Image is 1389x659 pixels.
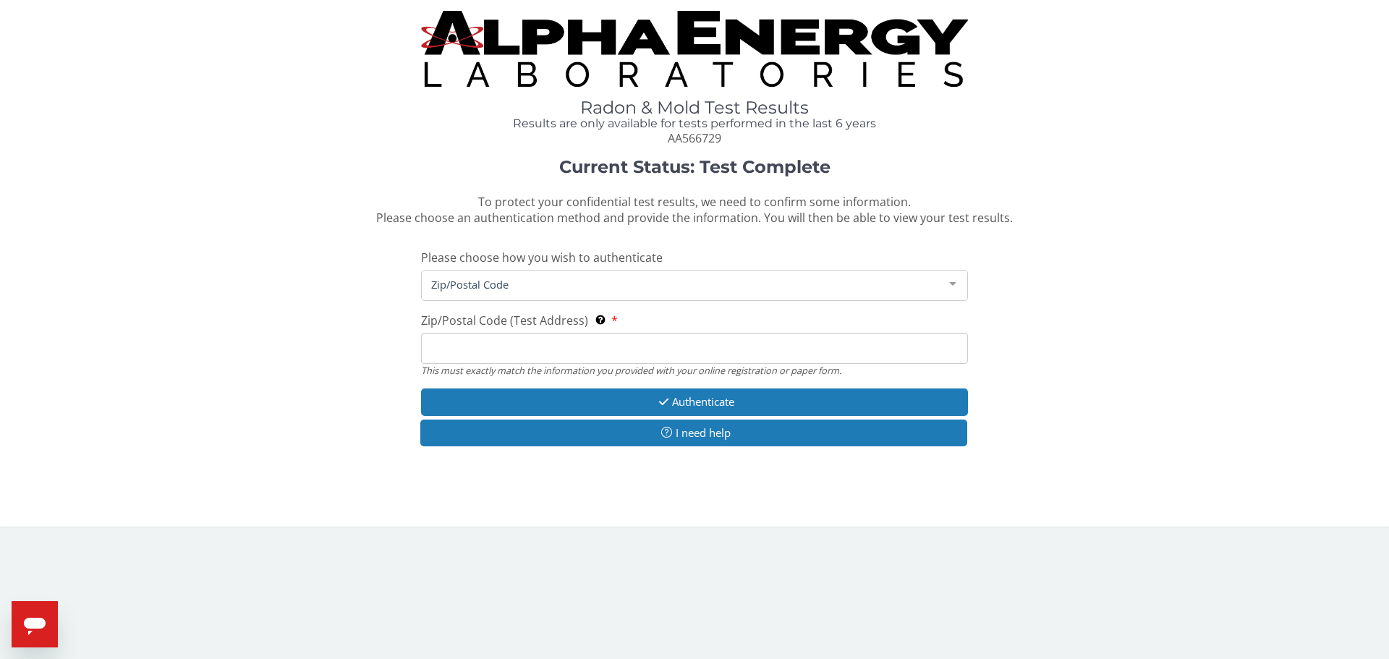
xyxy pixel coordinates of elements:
[421,388,968,415] button: Authenticate
[420,420,967,446] button: I need help
[421,313,588,328] span: Zip/Postal Code (Test Address)
[421,117,968,130] h4: Results are only available for tests performed in the last 6 years
[421,250,663,265] span: Please choose how you wish to authenticate
[421,98,968,117] h1: Radon & Mold Test Results
[12,601,58,647] iframe: Button to launch messaging window
[421,364,968,377] div: This must exactly match the information you provided with your online registration or paper form.
[428,276,938,292] span: Zip/Postal Code
[668,130,721,146] span: AA566729
[421,11,968,87] img: TightCrop.jpg
[559,156,831,177] strong: Current Status: Test Complete
[376,194,1013,226] span: To protect your confidential test results, we need to confirm some information. Please choose an ...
